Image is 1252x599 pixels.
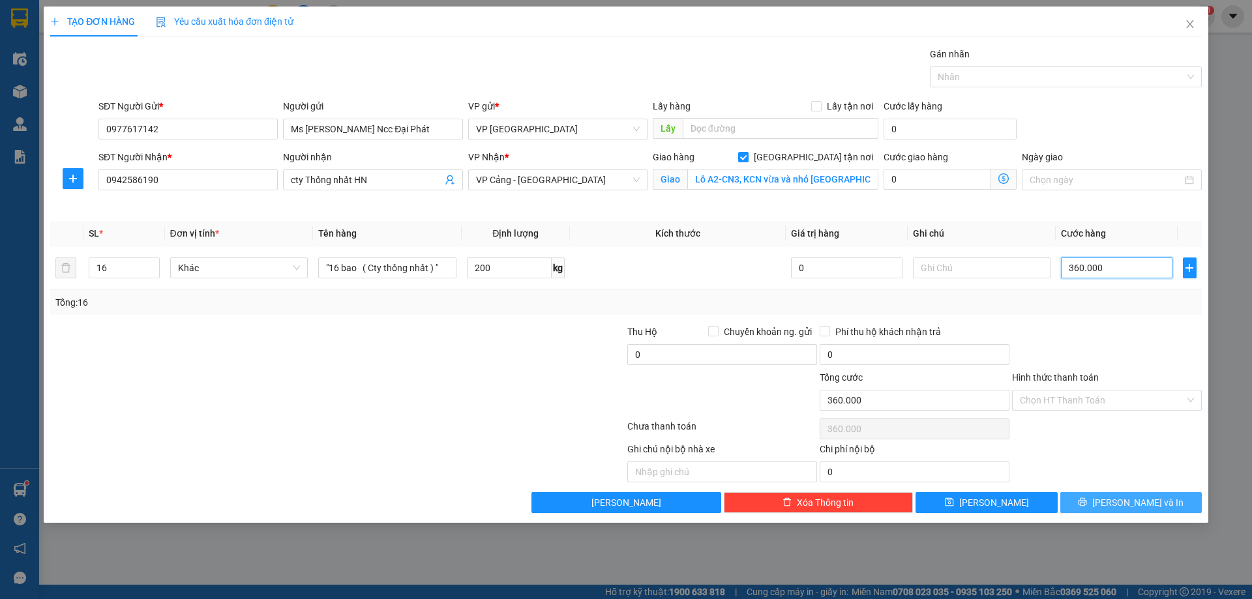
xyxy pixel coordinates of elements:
span: plus [63,173,83,184]
span: Kích thước [655,228,700,239]
span: VP Sài Gòn [476,119,640,139]
span: [PERSON_NAME] [959,495,1029,510]
span: Yêu cầu xuất hóa đơn điện tử [156,16,293,27]
div: SĐT Người Nhận [98,150,278,164]
button: deleteXóa Thông tin [724,492,914,513]
span: Giá trị hàng [791,228,839,239]
span: close [1185,19,1195,29]
span: plus [1184,263,1196,273]
span: save [945,497,954,508]
span: Giao [653,169,687,190]
span: Tên hàng [318,228,357,239]
span: VP Cảng - Hà Nội [476,170,640,190]
button: delete [55,257,76,278]
span: Khác [178,258,301,278]
button: [PERSON_NAME] [531,492,721,513]
button: plus [63,168,83,189]
button: plus [1183,257,1197,278]
span: plus [50,17,59,26]
span: kg [552,257,565,278]
span: Tổng cước [820,372,863,383]
label: Ngày giao [1022,152,1063,162]
img: icon [156,17,166,27]
span: Giao hàng [653,152,694,162]
label: Cước giao hàng [884,152,948,162]
input: Dọc đường [683,118,878,139]
input: Giao tận nơi [687,169,878,190]
label: Gán nhãn [930,49,970,59]
span: SL [89,228,99,239]
input: Ghi Chú [913,257,1051,278]
button: save[PERSON_NAME] [916,492,1057,513]
label: Hình thức thanh toán [1012,372,1099,383]
span: Cước hàng [1061,228,1106,239]
span: user-add [445,175,455,185]
input: VD: Bàn, Ghế [318,257,456,278]
span: [PERSON_NAME] [591,495,661,510]
div: VP gửi [468,99,648,113]
input: Nhập ghi chú [627,461,817,482]
div: Người gửi [283,99,462,113]
span: Định lượng [492,228,539,239]
span: Lấy [653,118,683,139]
input: Cước giao hàng [884,169,991,190]
span: Thu Hộ [627,327,657,337]
span: Lấy hàng [653,101,691,111]
label: Cước lấy hàng [884,101,942,111]
span: Đơn vị tính [170,228,219,239]
button: Close [1172,7,1208,43]
span: delete [782,497,792,508]
span: [GEOGRAPHIC_DATA] tận nơi [749,150,878,164]
input: 0 [791,257,902,278]
span: Phí thu hộ khách nhận trả [830,325,946,339]
div: Người nhận [283,150,462,164]
span: Xóa Thông tin [797,495,854,510]
span: TẠO ĐƠN HÀNG [50,16,135,27]
span: Chuyển khoản ng. gửi [719,325,817,339]
input: Cước lấy hàng [884,119,1017,139]
div: Ghi chú nội bộ nhà xe [627,442,817,461]
th: Ghi chú [908,221,1056,246]
span: VP Nhận [468,152,505,162]
div: Chi phí nội bộ [820,442,1009,461]
button: printer[PERSON_NAME] và In [1060,492,1202,513]
div: Tổng: 16 [55,295,483,310]
span: dollar-circle [998,173,1009,184]
div: SĐT Người Gửi [98,99,278,113]
span: printer [1078,497,1087,508]
span: Lấy tận nơi [822,99,878,113]
span: [PERSON_NAME] và In [1092,495,1184,510]
input: Ngày giao [1030,173,1182,187]
div: Chưa thanh toán [626,419,818,442]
